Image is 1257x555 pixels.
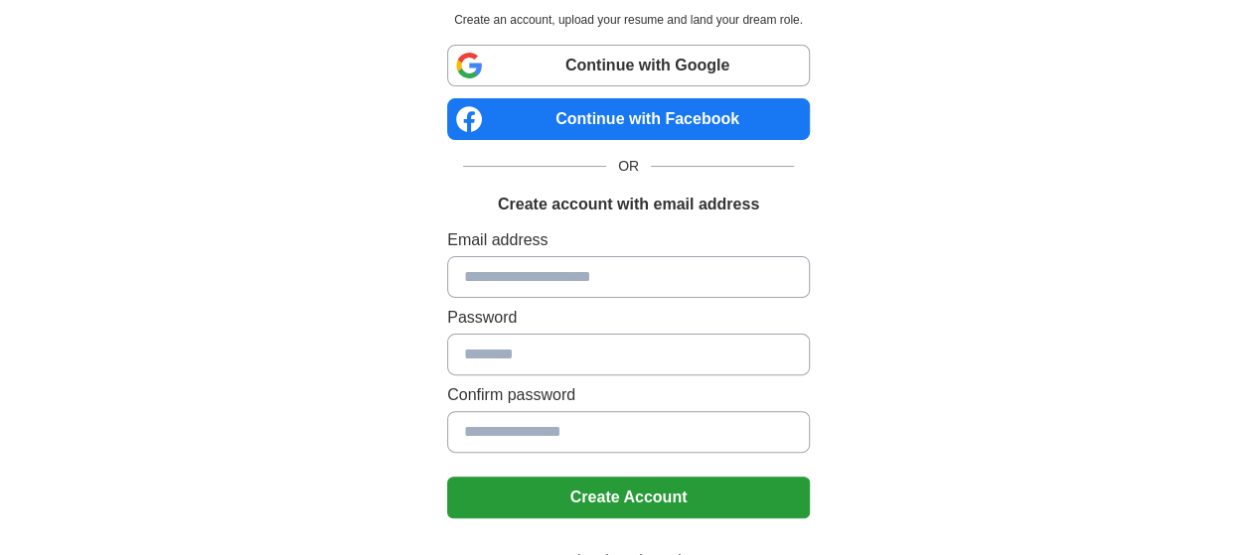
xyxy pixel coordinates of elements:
[447,477,810,518] button: Create Account
[447,228,810,252] label: Email address
[498,193,759,216] h1: Create account with email address
[447,383,810,407] label: Confirm password
[447,45,810,86] a: Continue with Google
[447,306,810,330] label: Password
[451,11,806,29] p: Create an account, upload your resume and land your dream role.
[447,98,810,140] a: Continue with Facebook
[606,156,651,177] span: OR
